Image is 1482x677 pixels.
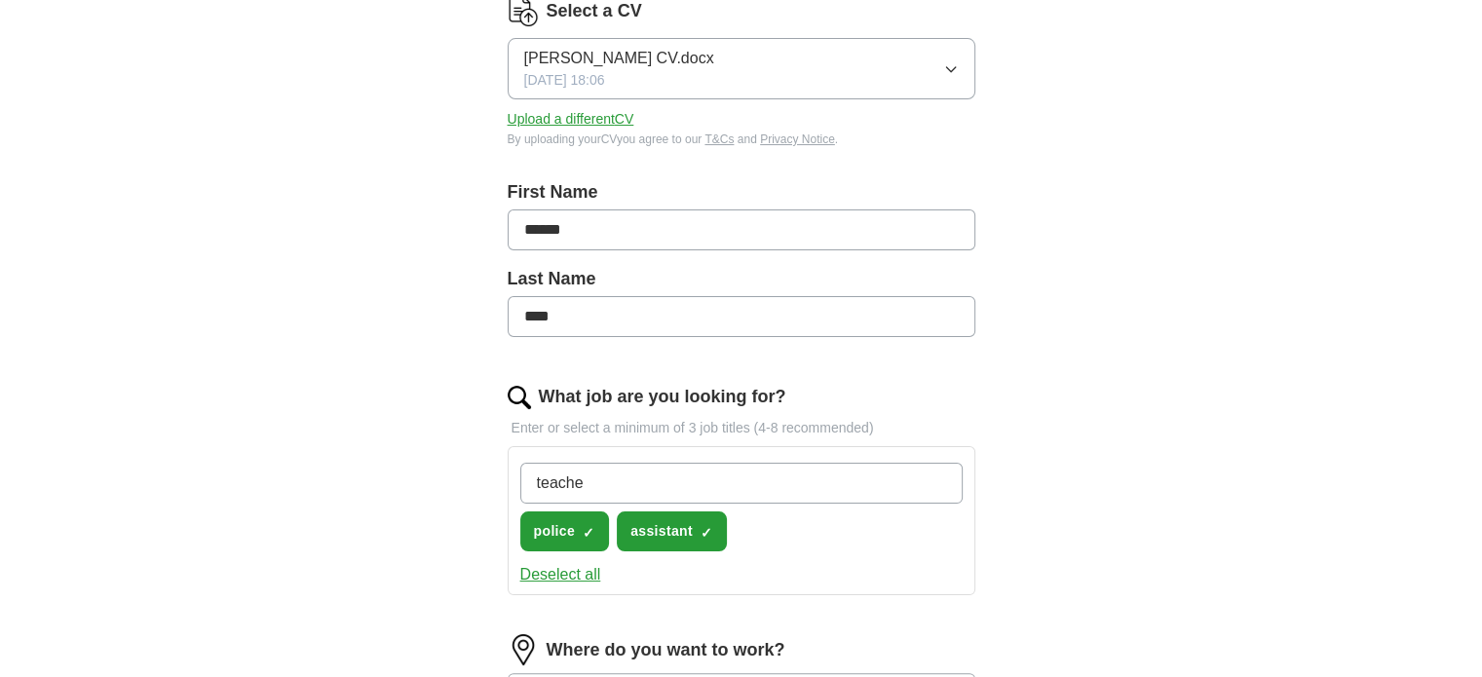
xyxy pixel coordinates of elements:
img: search.png [508,386,531,409]
a: Privacy Notice [760,132,835,146]
span: assistant [630,521,693,542]
span: police [534,521,576,542]
a: T&Cs [704,132,734,146]
div: By uploading your CV you agree to our and . [508,131,975,148]
img: location.png [508,634,539,665]
label: What job are you looking for? [539,384,786,410]
button: [PERSON_NAME] CV.docx[DATE] 18:06 [508,38,975,99]
span: [PERSON_NAME] CV.docx [524,47,714,70]
label: First Name [508,179,975,206]
input: Type a job title and press enter [520,463,963,504]
button: police✓ [520,511,610,551]
span: ✓ [583,525,594,541]
button: Deselect all [520,563,601,586]
button: Upload a differentCV [508,109,634,130]
span: ✓ [701,525,712,541]
span: [DATE] 18:06 [524,70,605,91]
p: Enter or select a minimum of 3 job titles (4-8 recommended) [508,418,975,438]
label: Where do you want to work? [547,637,785,663]
label: Last Name [508,266,975,292]
button: assistant✓ [617,511,727,551]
